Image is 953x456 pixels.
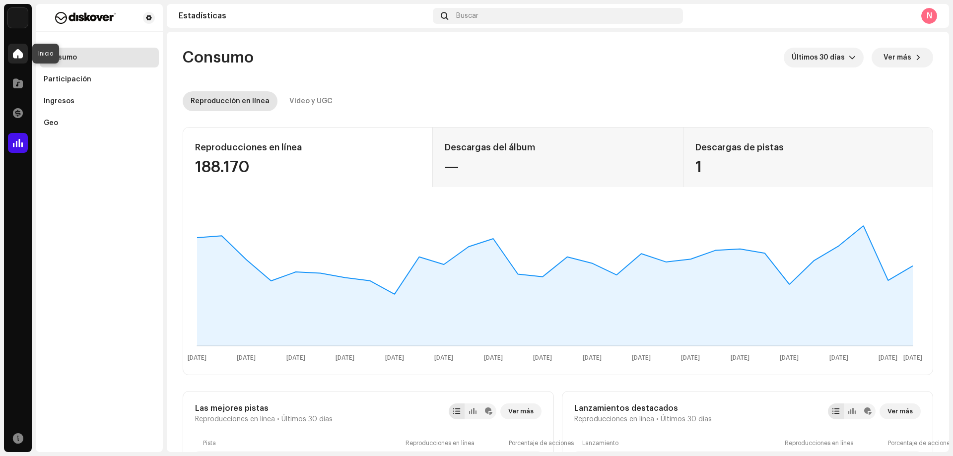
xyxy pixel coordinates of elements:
[509,439,534,447] div: Porcentaje de acciones
[195,139,420,155] div: Reproducciones en línea
[785,439,884,447] div: Reproducciones en línea
[281,415,333,423] span: Últimos 30 días
[583,355,602,361] text: [DATE]
[508,401,534,421] span: Ver más
[887,401,913,421] span: Ver más
[385,355,404,361] text: [DATE]
[879,355,897,361] text: [DATE]
[40,91,159,111] re-m-nav-item: Ingresos
[406,439,505,447] div: Reproducciones en línea
[195,403,333,413] div: Las mejores pistas
[632,355,651,361] text: [DATE]
[195,415,275,423] span: Reproducciones en línea
[829,355,848,361] text: [DATE]
[903,355,922,361] text: [DATE]
[44,54,77,62] div: Consumo
[656,415,659,423] span: •
[445,159,671,175] div: —
[695,139,921,155] div: Descargas de pistas
[884,48,911,67] span: Ver más
[582,439,781,447] div: Lanzamiento
[237,355,256,361] text: [DATE]
[661,415,712,423] span: Últimos 30 días
[8,8,28,28] img: 297a105e-aa6c-4183-9ff4-27133c00f2e2
[191,91,270,111] div: Reproducción en línea
[44,119,58,127] div: Geo
[183,48,254,67] span: Consumo
[336,355,354,361] text: [DATE]
[40,69,159,89] re-m-nav-item: Participación
[695,159,921,175] div: 1
[44,12,127,24] img: f29a3560-dd48-4e38-b32b-c7dc0a486f0f
[500,403,542,419] button: Ver más
[456,12,478,20] span: Buscar
[40,113,159,133] re-m-nav-item: Geo
[44,97,74,105] div: Ingresos
[681,355,700,361] text: [DATE]
[888,439,913,447] div: Porcentaje de acciones
[872,48,933,67] button: Ver más
[574,403,712,413] div: Lanzamientos destacados
[731,355,749,361] text: [DATE]
[40,48,159,67] re-m-nav-item: Consumo
[203,439,402,447] div: Pista
[434,355,453,361] text: [DATE]
[921,8,937,24] div: N
[445,139,671,155] div: Descargas del álbum
[289,91,333,111] div: Video y UGC
[880,403,921,419] button: Ver más
[484,355,503,361] text: [DATE]
[179,12,429,20] div: Estadísticas
[574,415,654,423] span: Reproducciones en línea
[195,159,420,175] div: 188.170
[277,415,279,423] span: •
[849,48,856,67] div: dropdown trigger
[188,355,206,361] text: [DATE]
[792,48,849,67] span: Últimos 30 días
[780,355,799,361] text: [DATE]
[533,355,552,361] text: [DATE]
[286,355,305,361] text: [DATE]
[44,75,91,83] div: Participación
